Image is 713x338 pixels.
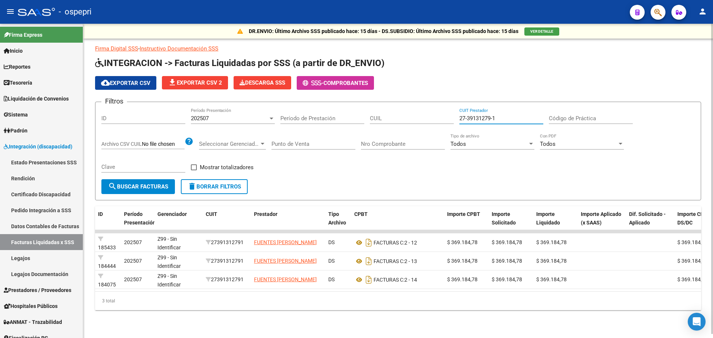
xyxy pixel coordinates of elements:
[108,182,117,191] mat-icon: search
[251,206,325,239] datatable-header-cell: Prestador
[124,258,142,264] span: 202507
[4,286,71,294] span: Prestadores / Proveedores
[206,238,248,247] div: 27391312791
[328,211,346,226] span: Tipo Archivo
[108,183,168,190] span: Buscar Facturas
[185,137,193,146] mat-icon: help
[325,206,351,239] datatable-header-cell: Tipo Archivo
[95,58,384,68] span: INTEGRACION -> Facturas Liquidadas por SSS (a partir de DR_ENVIO)
[168,78,177,87] mat-icon: file_download
[234,76,291,89] button: Descarga SSS
[95,292,701,310] div: 3 total
[240,79,285,86] span: Descarga SSS
[354,211,368,217] span: CPBT
[254,276,317,282] span: FUENTES [PERSON_NAME]
[206,211,217,217] span: CUIT
[351,206,444,239] datatable-header-cell: CPBT
[157,255,181,269] span: Z99 - Sin Identificar
[6,7,15,16] mat-icon: menu
[374,258,404,264] span: FACTURAS C:
[374,240,404,246] span: FACTURAS C:
[168,79,222,86] span: Exportar CSV 2
[124,276,142,282] span: 202507
[4,63,30,71] span: Reportes
[98,211,103,217] span: ID
[98,253,118,269] div: 184444
[492,276,522,282] span: $ 369.184,78
[578,206,626,239] datatable-header-cell: Importe Aplicado (x SAAS)
[677,276,708,282] span: $ 369.184,78
[124,239,142,245] span: 202507
[59,4,91,20] span: - ospepri
[142,141,185,148] input: Archivo CSV CUIL
[354,237,441,249] div: 2 - 12
[95,206,121,239] datatable-header-cell: ID
[181,179,248,194] button: Borrar Filtros
[188,183,241,190] span: Borrar Filtros
[4,31,42,39] span: Firma Express
[354,255,441,267] div: 2 - 13
[447,211,480,217] span: Importe CPBT
[254,258,317,264] span: FUENTES [PERSON_NAME]
[124,211,156,226] span: Período Presentación
[447,276,478,282] span: $ 369.184,78
[688,313,706,331] div: Open Intercom Messenger
[328,276,335,282] span: DS
[581,211,621,226] span: Importe Aplicado (x SAAS)
[249,27,518,35] p: DR.ENVIO: Último Archivo SSS publicado hace: 15 días - DS.SUBSIDIO: Último Archivo SSS publicado ...
[677,211,710,226] span: Importe CPBT DS/DC
[157,211,187,217] span: Gerenciador
[492,258,522,264] span: $ 369.184,78
[492,239,522,245] span: $ 369.184,78
[206,257,248,265] div: 27391312791
[4,127,27,135] span: Padrón
[323,80,368,86] span: Comprobantes
[374,277,404,283] span: FACTURAS C:
[101,141,142,147] span: Archivo CSV CUIL
[203,206,251,239] datatable-header-cell: CUIT
[533,206,578,239] datatable-header-cell: Importe Liquidado
[191,115,209,122] span: 202507
[444,206,489,239] datatable-header-cell: Importe CPBT
[303,80,323,86] span: -
[4,302,58,310] span: Hospitales Públicos
[328,258,335,264] span: DS
[530,29,553,33] span: VER DETALLE
[199,141,259,147] span: Seleccionar Gerenciador
[626,206,674,239] datatable-header-cell: Dif. Solicitado - Aplicado
[98,272,118,288] div: 184075
[364,255,374,267] i: Descargar documento
[162,76,228,89] button: Exportar CSV 2
[536,276,567,282] span: $ 369.184,78
[698,7,707,16] mat-icon: person
[95,76,156,90] button: Exportar CSV
[4,142,72,151] span: Integración (discapacidad)
[677,258,708,264] span: $ 369.184,78
[188,182,196,191] mat-icon: delete
[121,206,154,239] datatable-header-cell: Período Presentación
[157,236,181,250] span: Z99 - Sin Identificar
[254,239,317,245] span: FUENTES [PERSON_NAME]
[157,273,181,288] span: Z99 - Sin Identificar
[101,96,127,106] h3: Filtros
[489,206,533,239] datatable-header-cell: Importe Solicitado
[536,211,560,226] span: Importe Liquidado
[234,76,291,90] app-download-masive: Descarga masiva de comprobantes (adjuntos)
[101,80,150,86] span: Exportar CSV
[536,239,567,245] span: $ 369.184,78
[447,239,478,245] span: $ 369.184,78
[492,211,516,226] span: Importe Solicitado
[206,275,248,284] div: 27391312791
[98,235,118,250] div: 185433
[4,111,28,119] span: Sistema
[677,239,708,245] span: $ 369.184,78
[524,27,559,36] button: VER DETALLE
[450,141,466,147] span: Todos
[629,211,666,226] span: Dif. Solicitado - Aplicado
[328,239,335,245] span: DS
[95,45,138,52] a: Firma Digital SSS
[364,237,374,249] i: Descargar documento
[101,179,175,194] button: Buscar Facturas
[354,274,441,286] div: 2 - 14
[297,76,374,90] button: -Comprobantes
